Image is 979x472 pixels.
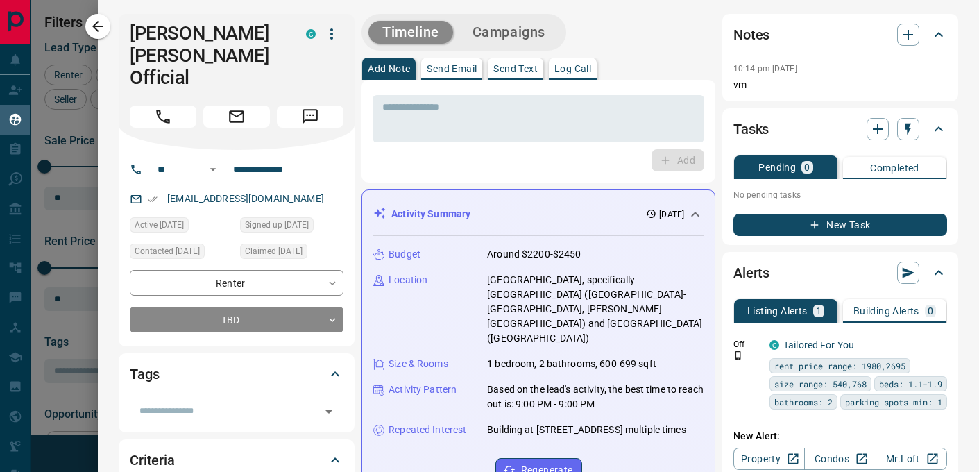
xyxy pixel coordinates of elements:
[733,78,947,92] p: vm
[389,382,457,397] p: Activity Pattern
[459,21,559,44] button: Campaigns
[870,163,919,173] p: Completed
[733,351,743,360] svg: Push Notification Only
[747,306,808,316] p: Listing Alerts
[879,377,942,391] span: beds: 1.1-1.9
[659,208,684,221] p: [DATE]
[130,363,159,385] h2: Tags
[130,106,196,128] span: Call
[427,64,477,74] p: Send Email
[733,262,769,284] h2: Alerts
[389,273,427,287] p: Location
[277,106,343,128] span: Message
[240,244,343,263] div: Fri Oct 10 2025
[389,247,420,262] p: Budget
[245,218,309,232] span: Signed up [DATE]
[928,306,933,316] p: 0
[783,339,854,351] a: Tailored For You
[130,22,285,89] h1: [PERSON_NAME] [PERSON_NAME] Official
[130,357,343,391] div: Tags
[733,18,947,51] div: Notes
[733,256,947,289] div: Alerts
[130,244,233,263] div: Fri Oct 10 2025
[774,377,867,391] span: size range: 540,768
[306,29,316,39] div: condos.ca
[487,357,656,371] p: 1 bedroom, 2 bathrooms, 600-699 sqft
[389,423,466,437] p: Repeated Interest
[135,218,184,232] span: Active [DATE]
[373,201,704,227] div: Activity Summary[DATE]
[487,247,581,262] p: Around $2200-$2450
[130,217,233,237] div: Fri Oct 10 2025
[769,340,779,350] div: condos.ca
[148,194,158,204] svg: Email Verified
[487,423,686,437] p: Building at [STREET_ADDRESS] multiple times
[853,306,919,316] p: Building Alerts
[733,214,947,236] button: New Task
[554,64,591,74] p: Log Call
[368,64,410,74] p: Add Note
[733,112,947,146] div: Tasks
[203,106,270,128] span: Email
[816,306,821,316] p: 1
[205,161,221,178] button: Open
[167,193,324,204] a: [EMAIL_ADDRESS][DOMAIN_NAME]
[130,307,343,332] div: TBD
[733,64,797,74] p: 10:14 pm [DATE]
[733,118,769,140] h2: Tasks
[774,395,833,409] span: bathrooms: 2
[804,448,876,470] a: Condos
[733,448,805,470] a: Property
[130,449,175,471] h2: Criteria
[758,162,796,172] p: Pending
[487,382,704,412] p: Based on the lead's activity, the best time to reach out is: 9:00 PM - 9:00 PM
[733,24,769,46] h2: Notes
[389,357,448,371] p: Size & Rooms
[804,162,810,172] p: 0
[245,244,303,258] span: Claimed [DATE]
[391,207,470,221] p: Activity Summary
[733,185,947,205] p: No pending tasks
[733,338,761,351] p: Off
[368,21,453,44] button: Timeline
[240,217,343,237] div: Fri Oct 10 2025
[493,64,538,74] p: Send Text
[876,448,947,470] a: Mr.Loft
[774,359,905,373] span: rent price range: 1980,2695
[845,395,942,409] span: parking spots min: 1
[487,273,704,346] p: [GEOGRAPHIC_DATA], specifically [GEOGRAPHIC_DATA] ([GEOGRAPHIC_DATA]-[GEOGRAPHIC_DATA], [PERSON_N...
[135,244,200,258] span: Contacted [DATE]
[733,429,947,444] p: New Alert:
[130,270,343,296] div: Renter
[319,402,339,421] button: Open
